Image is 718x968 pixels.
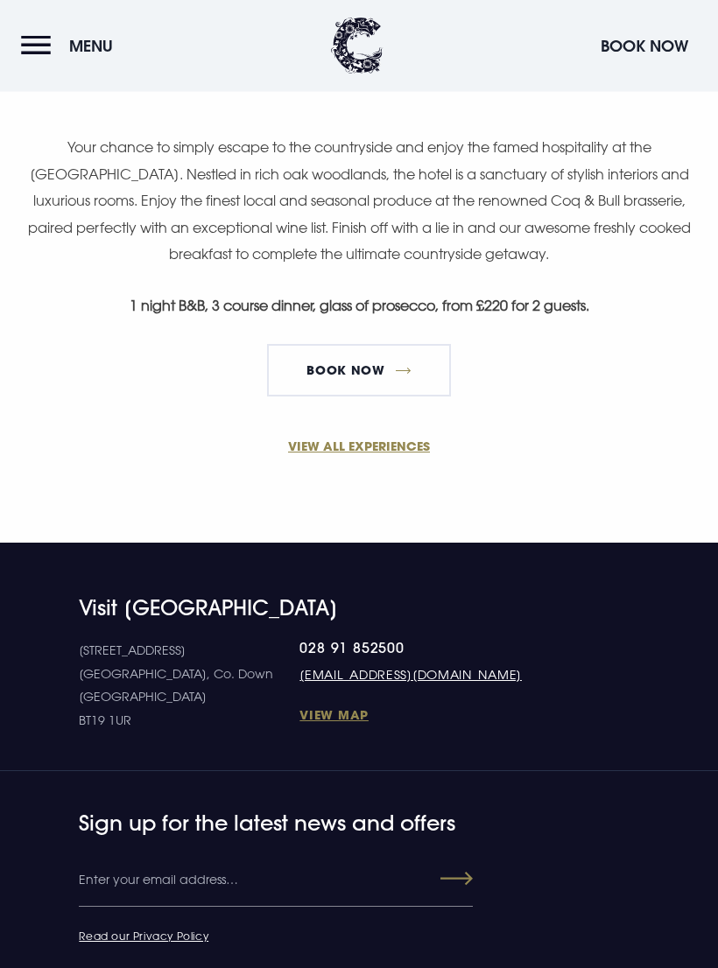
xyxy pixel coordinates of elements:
button: Submit [410,864,473,895]
button: Book Now [592,27,697,65]
a: Read our Privacy Policy [79,929,208,943]
a: [EMAIL_ADDRESS][DOMAIN_NAME] [299,666,522,684]
span: Menu [69,36,113,56]
p: Your chance to simply escape to the countryside and enjoy the famed hospitality at the [GEOGRAPHI... [21,135,697,268]
img: Clandeboye Lodge [331,18,384,74]
a: VIEW ALL EXPERIENCES [21,438,697,456]
h4: Visit [GEOGRAPHIC_DATA] [79,596,638,621]
input: Enter your email address… [79,855,473,908]
h4: Sign up for the latest news and offers [79,811,473,837]
p: [STREET_ADDRESS] [GEOGRAPHIC_DATA], Co. Down [GEOGRAPHIC_DATA] BT19 1UR [79,640,299,733]
a: 028 91 852500 [299,640,522,657]
button: Menu [21,27,122,65]
strong: 1 night B&B, 3 course dinner, glass of prosecco, from £220 for 2 guests. [130,298,589,315]
a: View Map [299,707,522,724]
a: Book Now [267,345,451,397]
